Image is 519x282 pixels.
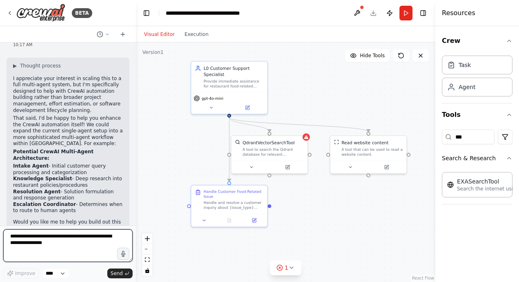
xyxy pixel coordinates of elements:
[244,217,265,224] button: Open in side panel
[20,63,61,69] span: Thought process
[226,117,273,132] g: Edge from b21faa4e-509c-498d-a4ed-bf0ca84ddffe to 2ccb3630-53e0-4cd1-a541-7ba67dcbd6f9
[270,163,305,171] button: Open in side panel
[342,139,388,145] div: Read website content
[13,149,93,161] strong: Potential CrewAI Multi-Agent Architecture:
[216,217,242,224] button: No output available
[3,268,39,279] button: Improve
[191,185,268,227] div: Handle Customer Food-Related IssueHandle and resolve a customer inquiry about {issue_type} relate...
[13,63,17,69] span: ▶
[230,104,265,111] button: Open in side panel
[226,117,232,181] g: Edge from b21faa4e-509c-498d-a4ed-bf0ca84ddffe to 9c5f5932-cb81-4fba-8ee1-0aa5ba60d516
[142,265,153,276] button: toggle interactivity
[442,148,512,169] button: Search & Research
[330,135,407,174] div: ScrapeWebsiteToolRead website contentA tool that can be used to read a website content.
[13,76,123,114] p: I appreciate your interest in scaling this to a full multi-agent system, but I'm specifically des...
[235,139,240,144] img: QdrantVectorSearchTool
[116,29,129,39] button: Start a new chat
[459,83,475,91] div: Agent
[270,260,302,275] button: 1
[13,201,123,214] li: - Determines when to route to human agents
[141,7,152,19] button: Hide left sidebar
[13,115,123,147] p: That said, I'd be happy to help you enhance the CrewAI automation itself! We could expand the cur...
[360,52,385,59] span: Hide Tools
[142,233,153,276] div: React Flow controls
[13,42,123,48] div: 10:17 AM
[13,219,123,264] p: Would you like me to help you build out this multi-agent CrewAI automation? I can create the addi...
[442,52,512,103] div: Crew
[447,181,454,188] img: EXASearchTool
[13,163,123,176] li: - Initial customer query processing and categorization
[191,61,268,114] div: L0 Customer Support SpecialistProvide immediate assistance for restaurant food-related customer i...
[242,147,304,157] div: A tool to search the Qdrant database for relevant information on internal documents.
[16,4,65,22] img: Logo
[442,126,512,211] div: Tools
[342,147,403,157] div: A tool that can be used to read a website content.
[13,63,61,69] button: ▶Thought process
[226,117,371,132] g: Edge from b21faa4e-509c-498d-a4ed-bf0ca84ddffe to 9a7e4efa-ec61-4eaa-bdaf-140eade39b62
[142,244,153,255] button: zoom out
[142,49,164,56] div: Version 1
[142,233,153,244] button: zoom in
[107,269,133,278] button: Send
[285,264,288,272] span: 1
[204,79,264,89] div: Provide immediate assistance for restaurant food-related customer issues including order problems...
[202,96,223,101] span: gpt-4o-mini
[345,49,390,62] button: Hide Tools
[204,65,264,78] div: L0 Customer Support Specialist
[369,163,404,171] button: Open in side panel
[117,248,129,260] button: Click to speak your automation idea
[13,201,76,207] strong: Escalation Coordinator
[13,189,123,201] li: - Solution formulation and response generation
[180,29,213,39] button: Execution
[442,169,512,204] div: Search & Research
[412,276,434,280] a: React Flow attribution
[442,103,512,126] button: Tools
[13,163,49,169] strong: Intake Agent
[417,7,429,19] button: Hide right sidebar
[204,200,264,210] div: Handle and resolve a customer inquiry about {issue_type} related to their restaurant experience. ...
[13,176,72,181] strong: Knowledge Specialist
[139,29,180,39] button: Visual Editor
[442,8,475,18] h4: Resources
[459,61,471,69] div: Task
[13,189,61,195] strong: Resolution Agent
[72,8,92,18] div: BETA
[166,9,257,17] nav: breadcrumb
[334,139,339,144] img: ScrapeWebsiteTool
[15,270,35,277] span: Improve
[93,29,113,39] button: Switch to previous chat
[442,29,512,52] button: Crew
[13,176,123,188] li: - Deep research into restaurant policies/procedures
[142,255,153,265] button: fit view
[111,270,123,277] span: Send
[204,189,264,199] div: Handle Customer Food-Related Issue
[231,135,308,174] div: QdrantVectorSearchToolQdrantVectorSearchToolA tool to search the Qdrant database for relevant inf...
[242,139,295,145] div: QdrantVectorSearchTool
